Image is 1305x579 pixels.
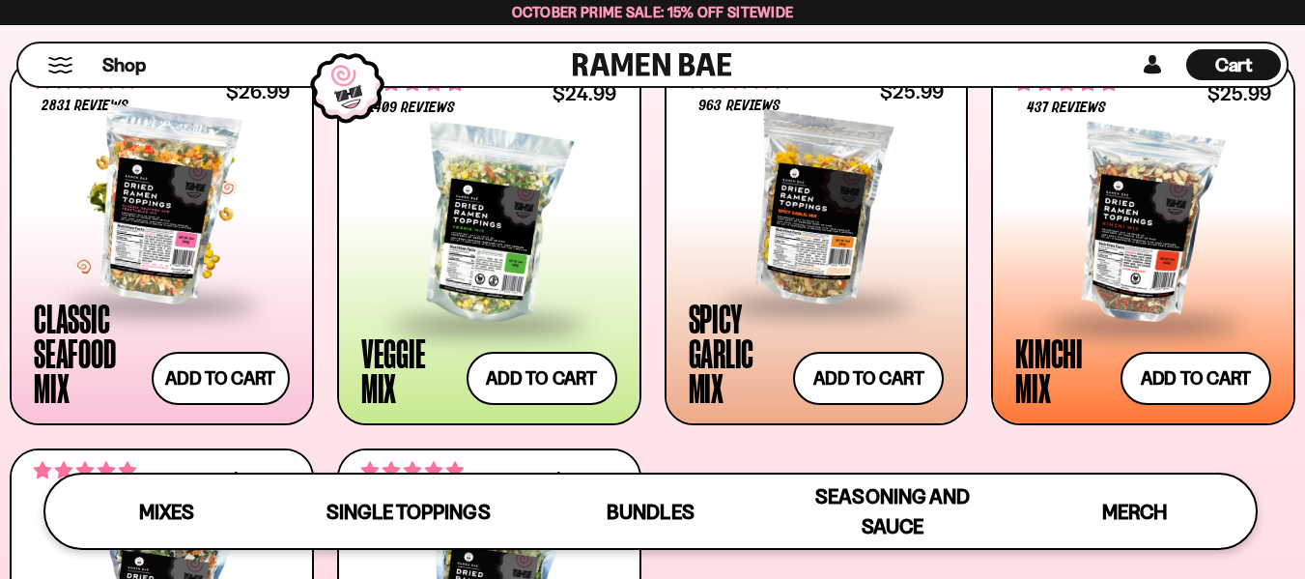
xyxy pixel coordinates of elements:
a: Shop [102,49,146,80]
span: Merch [1102,500,1167,524]
a: Mixes [45,475,288,548]
span: 437 reviews [1027,101,1106,116]
button: Add to cart [1121,352,1271,405]
span: Bundles [607,500,694,524]
a: Seasoning and Sauce [772,475,1014,548]
a: 4.68 stars 2831 reviews $26.99 Classic Seafood Mix Add to cart [10,59,314,425]
a: 4.76 stars 437 reviews $25.99 Kimchi Mix Add to cart [991,59,1295,425]
span: 963 reviews [698,99,780,114]
div: Veggie Mix [361,335,457,405]
span: Cart [1215,53,1253,76]
span: Single Toppings [326,500,490,524]
a: 4.75 stars 963 reviews $25.99 Spicy Garlic Mix Add to cart [665,59,969,425]
button: Add to cart [467,352,617,405]
button: Mobile Menu Trigger [47,57,73,73]
span: 4.83 stars [34,458,136,483]
a: Merch [1013,475,1256,548]
div: Cart [1186,43,1281,86]
span: 1409 reviews [369,101,455,116]
a: Bundles [529,475,772,548]
button: Add to cart [793,352,944,405]
span: Mixes [139,500,194,524]
span: October Prime Sale: 15% off Sitewide [512,3,794,21]
div: Spicy Garlic Mix [689,301,784,405]
span: 4.82 stars [361,458,464,483]
span: Shop [102,52,146,78]
div: Classic Seafood Mix [34,301,142,405]
a: 4.76 stars 1409 reviews $24.99 Veggie Mix Add to cart [337,59,641,425]
span: 2831 reviews [42,99,128,114]
a: Single Toppings [288,475,530,548]
span: Seasoning and Sauce [815,484,969,538]
div: Kimchi Mix [1015,335,1111,405]
button: Add to cart [152,352,290,405]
